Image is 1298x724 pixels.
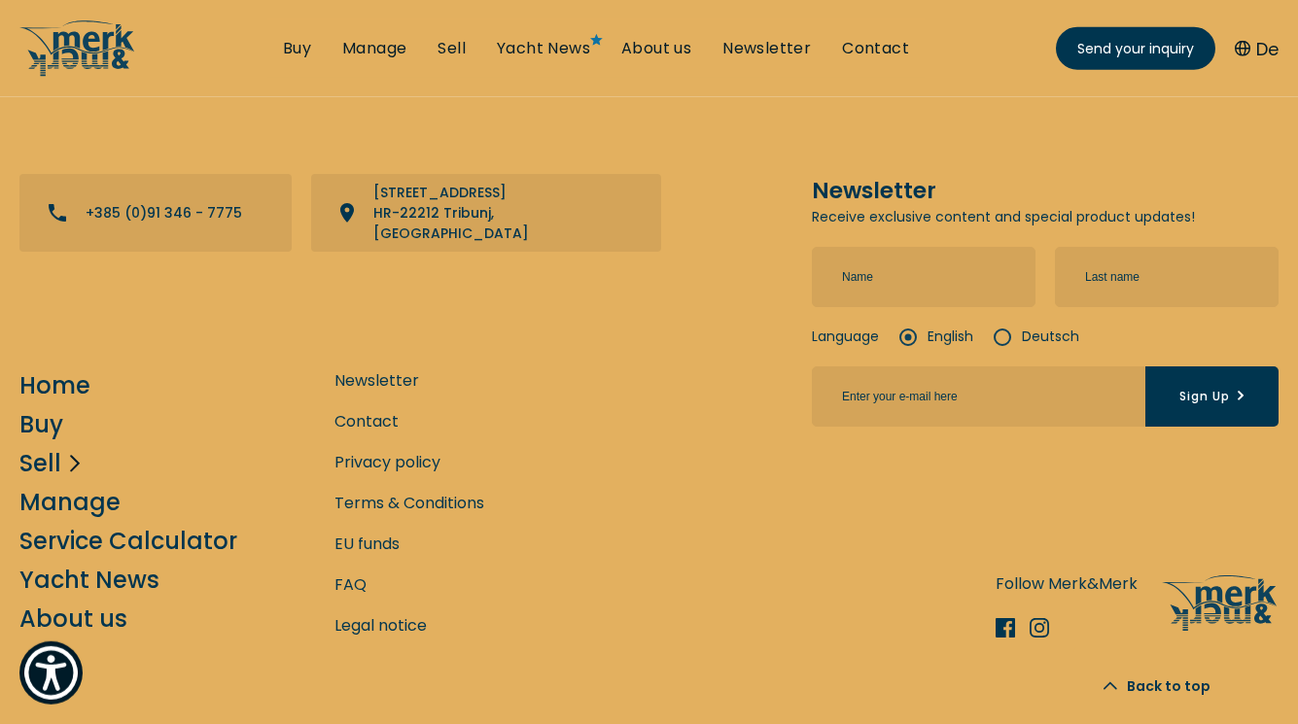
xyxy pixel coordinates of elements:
label: Deutsch [993,327,1079,347]
a: Send your inquiry [1056,27,1215,70]
a: View directions on a map [311,174,661,252]
p: Receive exclusive content and special product updates! [812,207,1279,227]
a: EU funds [334,532,400,556]
a: Terms & Conditions [334,491,484,515]
a: Home [19,368,90,402]
h5: Newsletter [812,174,1279,207]
input: Last name [1055,247,1279,307]
a: Yacht News [497,38,590,59]
a: Service Calculator [19,524,237,558]
a: Buy [283,38,311,59]
a: Privacy policy [334,450,440,474]
a: Instagram [1030,618,1064,638]
a: Manage [19,485,121,519]
a: Buy [19,407,63,441]
p: Follow Merk&Merk [996,571,1138,596]
a: Sell [438,38,466,59]
a: FAQ [334,572,367,597]
button: Back to top [1073,648,1240,724]
a: About us [621,38,691,59]
a: Facebook [996,618,1030,638]
strong: Language [812,327,879,347]
a: Legal notice [334,613,427,638]
input: Enter your e-mail here [812,366,1145,427]
a: Manage [342,38,406,59]
button: Sign Up [1145,366,1279,427]
span: Send your inquiry [1077,39,1194,59]
a: Newsletter [722,38,811,59]
a: Contact [842,38,909,59]
p: +385 (0)91 346 - 7775 [86,203,242,224]
label: English [898,327,973,347]
a: Sell [19,446,61,480]
button: Show Accessibility Preferences [19,641,83,705]
a: Yacht News [19,563,159,597]
a: About us [19,602,127,636]
a: Newsletter [334,368,419,393]
input: Name [812,247,1035,307]
a: Contact [334,409,399,433]
button: De [1235,36,1279,62]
